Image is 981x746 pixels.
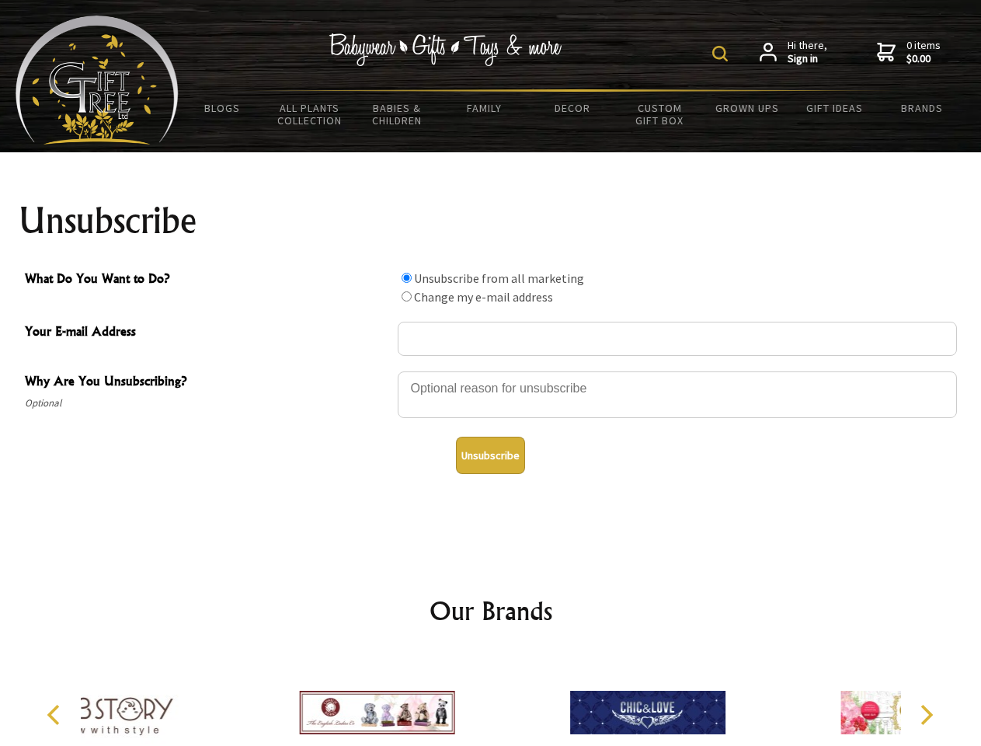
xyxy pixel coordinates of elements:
[788,52,827,66] strong: Sign in
[906,52,941,66] strong: $0.00
[878,92,966,124] a: Brands
[441,92,529,124] a: Family
[909,698,943,732] button: Next
[19,202,963,239] h1: Unsubscribe
[528,92,616,124] a: Decor
[414,270,584,286] label: Unsubscribe from all marketing
[616,92,704,137] a: Custom Gift Box
[25,322,390,344] span: Your E-mail Address
[791,92,878,124] a: Gift Ideas
[402,273,412,283] input: What Do You Want to Do?
[39,698,73,732] button: Previous
[402,291,412,302] input: What Do You Want to Do?
[353,92,441,137] a: Babies & Children
[329,33,562,66] img: Babywear - Gifts - Toys & more
[31,592,951,629] h2: Our Brands
[398,322,957,356] input: Your E-mail Address
[906,38,941,66] span: 0 items
[760,39,827,66] a: Hi there,Sign in
[16,16,179,145] img: Babyware - Gifts - Toys and more...
[414,289,553,305] label: Change my e-mail address
[703,92,791,124] a: Grown Ups
[25,371,390,394] span: Why Are You Unsubscribing?
[25,269,390,291] span: What Do You Want to Do?
[266,92,354,137] a: All Plants Collection
[398,371,957,418] textarea: Why Are You Unsubscribing?
[712,46,728,61] img: product search
[179,92,266,124] a: BLOGS
[456,437,525,474] button: Unsubscribe
[788,39,827,66] span: Hi there,
[25,394,390,413] span: Optional
[877,39,941,66] a: 0 items$0.00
